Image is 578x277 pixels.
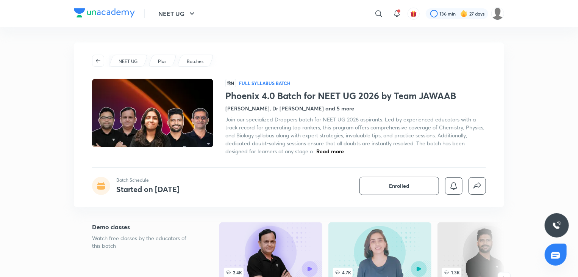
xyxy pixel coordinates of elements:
[117,58,139,65] a: NEET UG
[158,58,166,65] p: Plus
[74,8,135,17] img: Company Logo
[92,222,195,231] h5: Demo classes
[91,78,214,148] img: Thumbnail
[116,184,180,194] h4: Started on [DATE]
[119,58,137,65] p: NEET UG
[92,235,195,250] p: Watch free classes by the educators of this batch
[442,268,461,277] span: 1.3K
[410,10,417,17] img: avatar
[359,177,439,195] button: Enrolled
[187,58,203,65] p: Batches
[225,79,236,87] span: हिN
[552,221,561,230] img: ttu
[225,116,484,155] span: Join our specialized Droppers batch for NEET UG 2026 aspirants. Led by experienced educators with...
[316,148,344,155] span: Read more
[225,104,354,112] h4: [PERSON_NAME], Dr [PERSON_NAME] and 5 more
[239,80,291,86] p: Full Syllabus Batch
[186,58,205,65] a: Batches
[333,268,353,277] span: 4.7K
[225,90,486,101] h1: Phoenix 4.0 Batch for NEET UG 2026 by Team JAWAAB
[116,177,180,184] p: Batch Schedule
[154,6,201,21] button: NEET UG
[157,58,168,65] a: Plus
[224,268,244,277] span: 2.4K
[389,182,409,190] span: Enrolled
[408,8,420,20] button: avatar
[460,10,468,17] img: streak
[491,7,504,20] img: Tanya Kumari
[74,8,135,19] a: Company Logo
